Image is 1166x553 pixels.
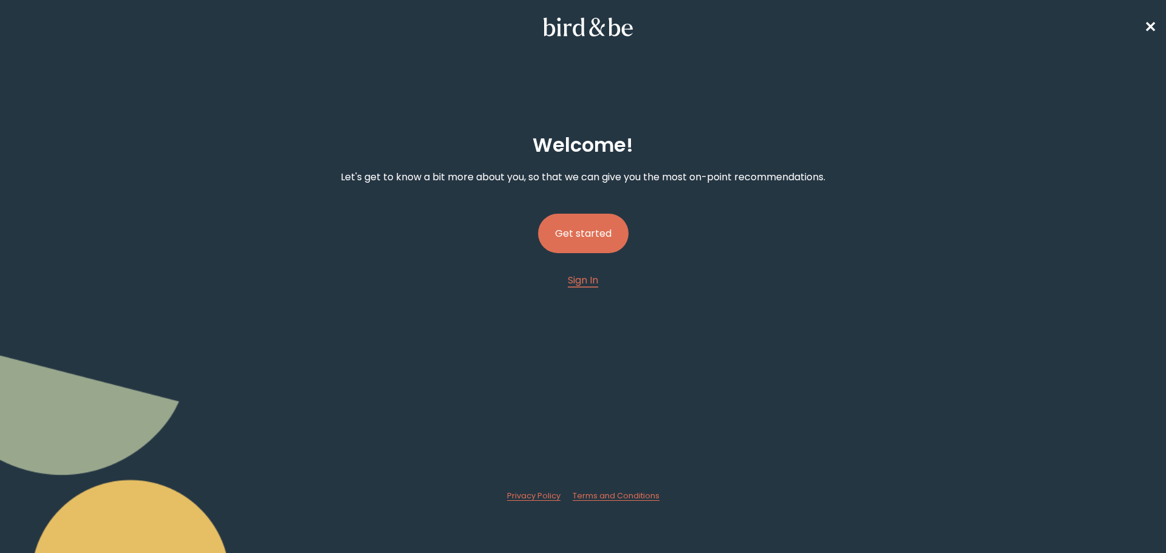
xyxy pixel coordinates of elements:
[568,273,598,287] span: Sign In
[573,490,660,501] span: Terms and Conditions
[507,490,561,501] a: Privacy Policy
[538,214,629,253] button: Get started
[533,131,633,160] h2: Welcome !
[538,194,629,273] a: Get started
[1144,16,1156,38] a: ✕
[573,490,660,501] a: Terms and Conditions
[1105,496,1154,541] iframe: Gorgias live chat messenger
[568,273,598,288] a: Sign In
[341,169,825,185] p: Let's get to know a bit more about you, so that we can give you the most on-point recommendations.
[507,490,561,501] span: Privacy Policy
[1144,17,1156,37] span: ✕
